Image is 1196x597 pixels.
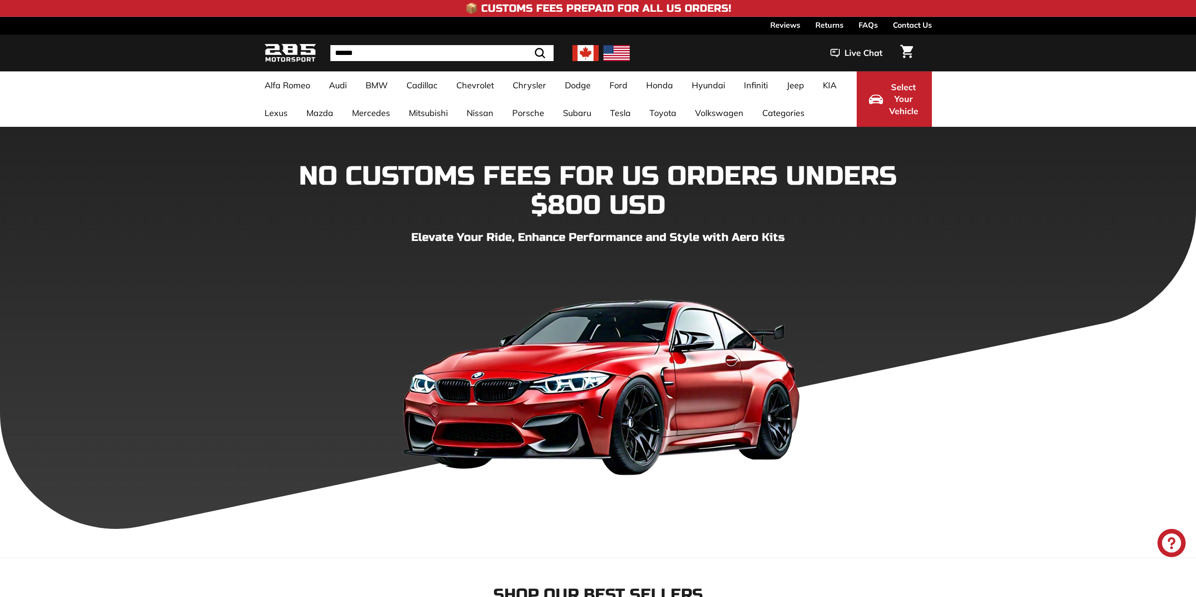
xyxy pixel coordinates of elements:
a: Hyundai [682,71,735,99]
a: KIA [813,71,846,99]
a: Chevrolet [447,71,503,99]
p: Elevate Your Ride, Enhance Performance and Style with Aero Kits [265,229,932,246]
span: Select Your Vehicle [888,81,920,117]
a: Mazda [297,99,343,127]
a: Jeep [777,71,813,99]
a: Lexus [255,99,297,127]
a: Cadillac [397,71,447,99]
button: Live Chat [818,41,895,65]
inbox-online-store-chat: Shopify online store chat [1155,529,1188,559]
a: Volkswagen [686,99,753,127]
a: Returns [815,17,844,33]
a: Nissan [457,99,503,127]
a: Tesla [601,99,640,127]
a: BMW [356,71,397,99]
a: FAQs [859,17,878,33]
a: Honda [637,71,682,99]
a: Infiniti [735,71,777,99]
h4: 📦 Customs Fees Prepaid for All US Orders! [465,3,731,14]
a: Dodge [555,71,600,99]
a: Chrysler [503,71,555,99]
a: Porsche [503,99,554,127]
a: Cart [895,37,919,69]
a: Ford [600,71,637,99]
a: Toyota [640,99,686,127]
a: Mercedes [343,99,399,127]
a: Subaru [554,99,601,127]
a: Categories [753,99,814,127]
a: Contact Us [893,17,932,33]
a: Mitsubishi [399,99,457,127]
h1: NO CUSTOMS FEES FOR US ORDERS UNDERS $800 USD [265,162,932,220]
a: Alfa Romeo [255,71,320,99]
button: Select Your Vehicle [857,71,932,127]
span: Live Chat [844,47,883,59]
input: Search [330,45,554,61]
img: Logo_285_Motorsport_areodynamics_components [265,42,316,64]
a: Reviews [770,17,800,33]
a: Audi [320,71,356,99]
